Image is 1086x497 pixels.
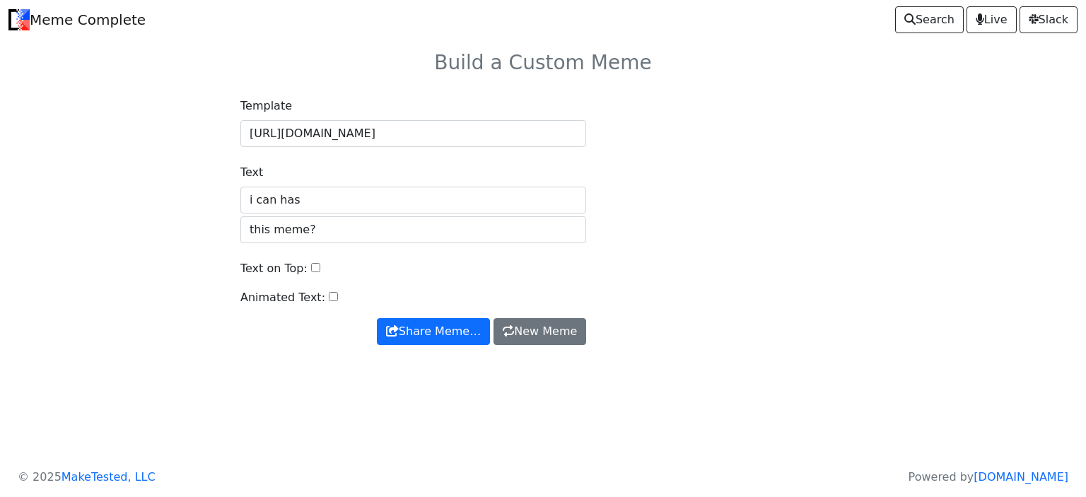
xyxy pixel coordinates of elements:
span: Search [904,11,954,28]
input: i can has [240,187,586,214]
a: MakeTested, LLC [62,470,156,484]
p: Powered by [909,469,1068,486]
label: Text [240,164,263,181]
input: this meme? [240,216,586,243]
img: Meme Complete [8,9,30,30]
p: © 2025 [18,469,156,486]
input: Background Image URL [240,120,586,147]
a: [DOMAIN_NAME] [974,470,1068,484]
a: Search [895,6,964,33]
a: Meme Complete [8,6,146,34]
span: Live [976,11,1008,28]
label: Template [240,98,292,115]
label: Text on Top: [240,260,308,277]
a: Live [967,6,1017,33]
span: Slack [1029,11,1068,28]
button: Share Meme… [377,318,490,345]
label: Animated Text: [240,289,325,306]
a: New Meme [494,318,586,345]
a: Slack [1020,6,1078,33]
h3: Build a Custom Meme [85,51,1001,75]
span: New Meme [503,323,577,340]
